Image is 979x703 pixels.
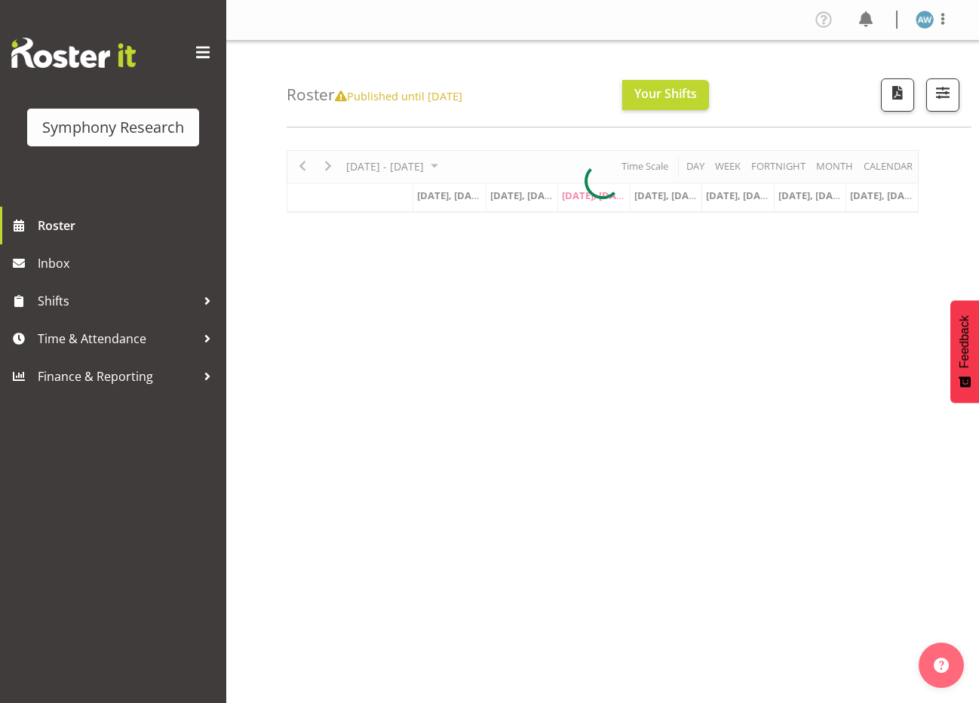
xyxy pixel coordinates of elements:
[926,78,959,112] button: Filter Shifts
[335,88,462,103] span: Published until [DATE]
[38,214,219,237] span: Roster
[634,85,697,102] span: Your Shifts
[38,327,196,350] span: Time & Attendance
[622,80,709,110] button: Your Shifts
[950,300,979,403] button: Feedback - Show survey
[934,658,949,673] img: help-xxl-2.png
[958,315,971,368] span: Feedback
[11,38,136,68] img: Rosterit website logo
[38,365,196,388] span: Finance & Reporting
[42,116,184,139] div: Symphony Research
[916,11,934,29] img: angela-ward1839.jpg
[38,290,196,312] span: Shifts
[38,252,219,275] span: Inbox
[881,78,914,112] button: Download a PDF of the roster according to the set date range.
[287,86,462,103] h4: Roster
